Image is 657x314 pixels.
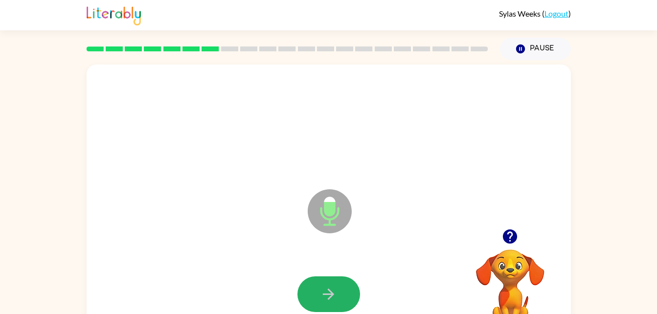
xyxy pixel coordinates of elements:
img: Literably [87,4,141,25]
div: ( ) [499,9,571,18]
span: Sylas Weeks [499,9,542,18]
button: Pause [500,38,571,60]
a: Logout [544,9,568,18]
